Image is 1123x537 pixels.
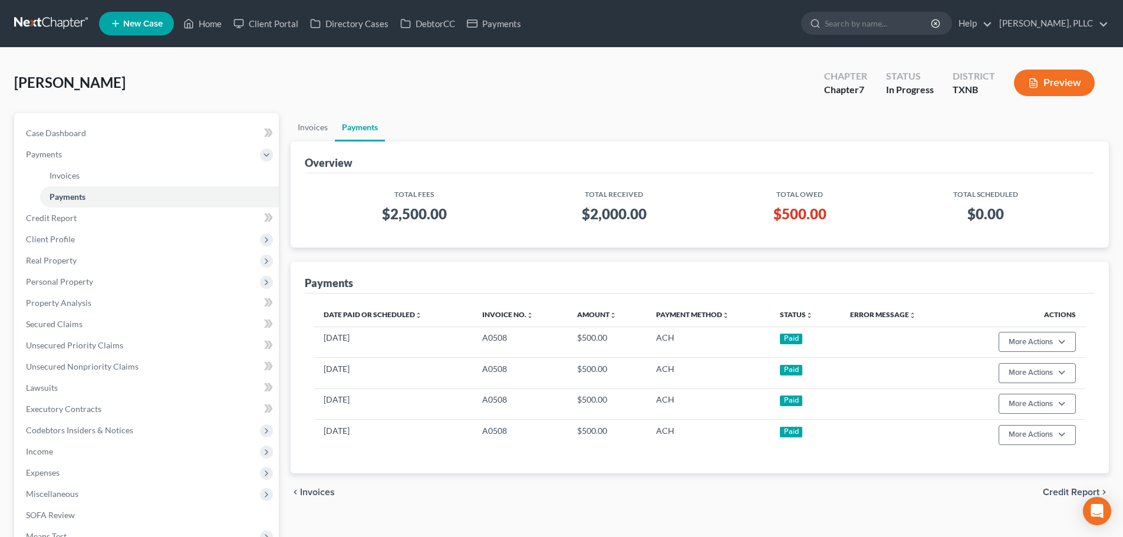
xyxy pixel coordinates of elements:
[1043,487,1109,497] button: Credit Report chevron_right
[17,377,279,398] a: Lawsuits
[394,13,461,34] a: DebtorCC
[482,310,533,319] a: Invoice No.unfold_more
[17,207,279,229] a: Credit Report
[40,165,279,186] a: Invoices
[291,487,300,497] i: chevron_left
[26,319,83,329] span: Secured Claims
[461,13,527,34] a: Payments
[26,298,91,308] span: Property Analysis
[514,183,714,200] th: Total Received
[314,327,473,357] td: [DATE]
[26,510,75,520] span: SOFA Review
[473,419,568,450] td: A0508
[999,363,1076,383] button: More Actions
[895,205,1076,223] h3: $0.00
[26,404,101,414] span: Executory Contracts
[314,358,473,388] td: [DATE]
[26,425,133,435] span: Codebtors Insiders & Notices
[305,156,353,170] div: Overview
[123,19,163,28] span: New Case
[780,365,802,375] div: Paid
[647,358,771,388] td: ACH
[17,356,279,377] a: Unsecured Nonpriority Claims
[473,388,568,419] td: A0508
[473,327,568,357] td: A0508
[26,361,139,371] span: Unsecured Nonpriority Claims
[26,149,62,159] span: Payments
[26,213,77,223] span: Credit Report
[17,123,279,144] a: Case Dashboard
[26,128,86,138] span: Case Dashboard
[305,276,353,290] div: Payments
[886,70,934,83] div: Status
[17,505,279,526] a: SOFA Review
[953,13,992,34] a: Help
[314,388,473,419] td: [DATE]
[850,310,916,319] a: Error Messageunfold_more
[806,312,813,319] i: unfold_more
[568,358,647,388] td: $500.00
[177,13,228,34] a: Home
[956,303,1085,327] th: Actions
[723,205,876,223] h3: $500.00
[324,205,505,223] h3: $2,500.00
[999,425,1076,445] button: More Actions
[656,310,729,319] a: Payment Methodunfold_more
[780,334,802,344] div: Paid
[568,419,647,450] td: $500.00
[26,234,75,244] span: Client Profile
[1083,497,1111,525] div: Open Intercom Messenger
[17,335,279,356] a: Unsecured Priority Claims
[953,83,995,97] div: TXNB
[314,183,514,200] th: Total Fees
[17,398,279,420] a: Executory Contracts
[780,396,802,406] div: Paid
[885,183,1085,200] th: Total Scheduled
[26,340,123,350] span: Unsecured Priority Claims
[26,255,77,265] span: Real Property
[335,113,385,141] a: Payments
[568,327,647,357] td: $500.00
[17,292,279,314] a: Property Analysis
[50,192,85,202] span: Payments
[568,388,647,419] td: $500.00
[780,310,813,319] a: Statusunfold_more
[26,467,60,477] span: Expenses
[714,183,885,200] th: Total Owed
[1043,487,1099,497] span: Credit Report
[415,312,422,319] i: unfold_more
[953,70,995,83] div: District
[300,487,335,497] span: Invoices
[647,388,771,419] td: ACH
[314,419,473,450] td: [DATE]
[824,70,867,83] div: Chapter
[577,310,617,319] a: Amountunfold_more
[14,74,126,91] span: [PERSON_NAME]
[228,13,304,34] a: Client Portal
[291,487,335,497] button: chevron_left Invoices
[473,358,568,388] td: A0508
[26,446,53,456] span: Income
[999,332,1076,352] button: More Actions
[1014,70,1095,96] button: Preview
[825,12,933,34] input: Search by name...
[647,419,771,450] td: ACH
[26,383,58,393] span: Lawsuits
[526,312,533,319] i: unfold_more
[999,394,1076,414] button: More Actions
[993,13,1108,34] a: [PERSON_NAME], PLLC
[304,13,394,34] a: Directory Cases
[26,489,78,499] span: Miscellaneous
[886,83,934,97] div: In Progress
[722,312,729,319] i: unfold_more
[824,83,867,97] div: Chapter
[780,427,802,437] div: Paid
[50,170,80,180] span: Invoices
[610,312,617,319] i: unfold_more
[324,310,422,319] a: Date Paid or Scheduledunfold_more
[1099,487,1109,497] i: chevron_right
[647,327,771,357] td: ACH
[40,186,279,207] a: Payments
[909,312,916,319] i: unfold_more
[859,84,864,95] span: 7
